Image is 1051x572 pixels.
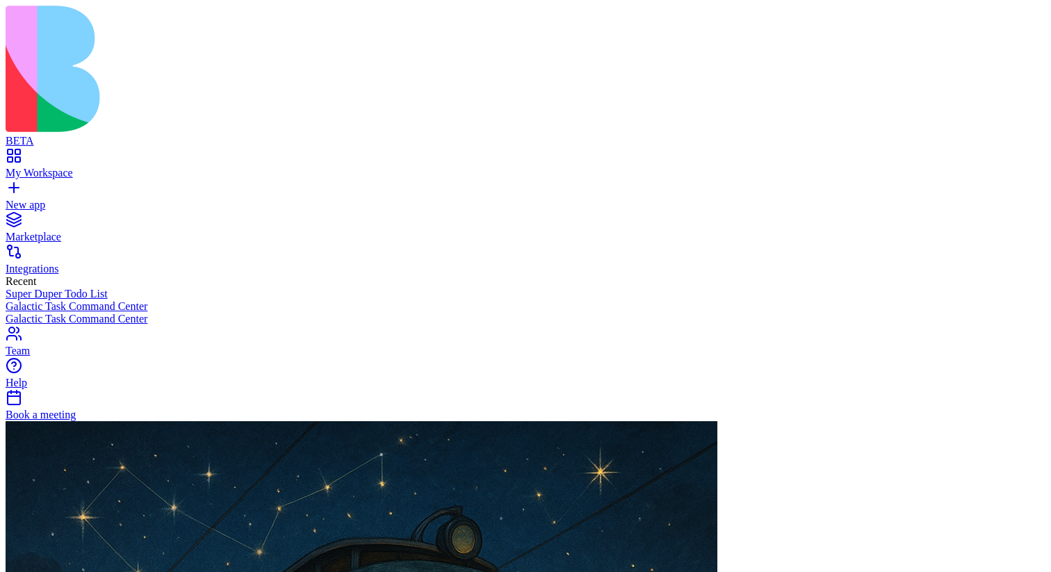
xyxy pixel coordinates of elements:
[6,409,1045,421] div: Book a meeting
[6,275,36,287] span: Recent
[6,231,1045,243] div: Marketplace
[6,122,1045,147] a: BETA
[6,199,1045,211] div: New app
[6,396,1045,421] a: Book a meeting
[6,154,1045,179] a: My Workspace
[6,250,1045,275] a: Integrations
[6,6,564,132] img: logo
[6,288,1045,300] a: Super Duper Todo List
[6,167,1045,179] div: My Workspace
[6,313,1045,325] a: Galactic Task Command Center
[6,377,1045,389] div: Help
[6,135,1045,147] div: BETA
[6,218,1045,243] a: Marketplace
[6,345,1045,357] div: Team
[6,364,1045,389] a: Help
[6,186,1045,211] a: New app
[6,300,1045,313] a: Galactic Task Command Center
[6,263,1045,275] div: Integrations
[6,332,1045,357] a: Team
